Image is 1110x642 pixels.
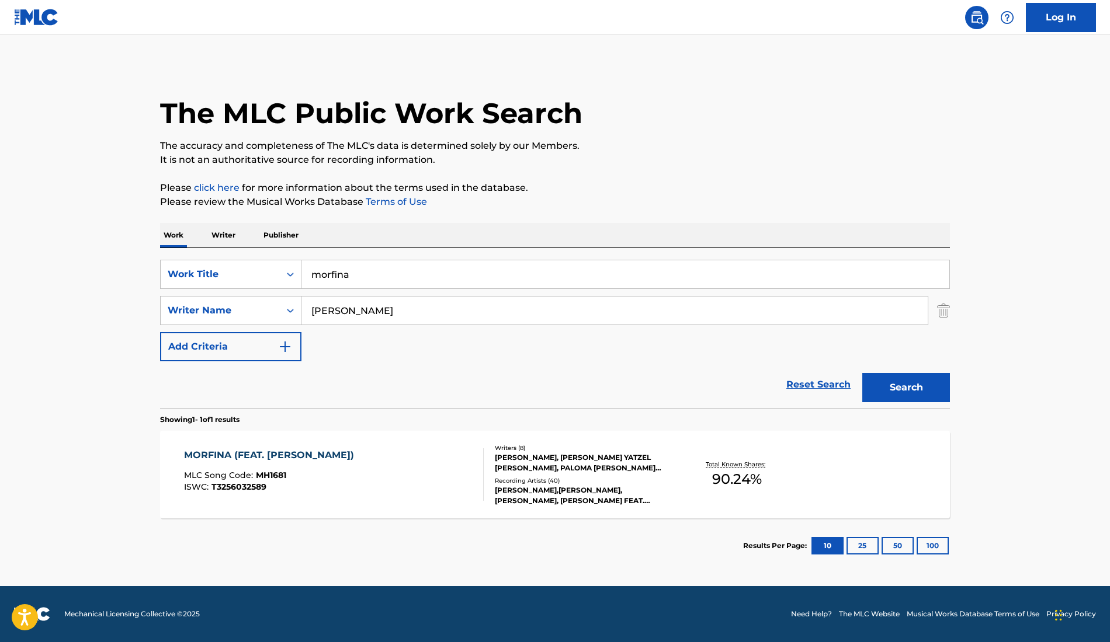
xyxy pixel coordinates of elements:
button: 100 [917,537,949,554]
div: [PERSON_NAME], [PERSON_NAME] YATZEL [PERSON_NAME], PALOMA [PERSON_NAME] [PERSON_NAME] [PERSON_NAM... [495,452,671,473]
button: Search [862,373,950,402]
a: MORFINA (FEAT. [PERSON_NAME])MLC Song Code:MH1681ISWC:T3256032589Writers (8)[PERSON_NAME], [PERSO... [160,431,950,518]
div: Writers ( 8 ) [495,444,671,452]
p: Results Per Page: [743,540,810,551]
div: MORFINA (FEAT. [PERSON_NAME]) [184,448,360,462]
p: It is not an authoritative source for recording information. [160,153,950,167]
a: Privacy Policy [1046,609,1096,619]
span: 90.24 % [712,469,762,490]
p: Please for more information about the terms used in the database. [160,181,950,195]
a: Musical Works Database Terms of Use [907,609,1039,619]
a: The MLC Website [839,609,900,619]
div: Writer Name [168,303,273,317]
p: Showing 1 - 1 of 1 results [160,414,240,425]
img: Delete Criterion [937,296,950,325]
form: Search Form [160,260,950,408]
span: ISWC : [184,481,211,492]
div: Help [995,6,1019,29]
div: Recording Artists ( 40 ) [495,476,671,485]
div: [PERSON_NAME],[PERSON_NAME], [PERSON_NAME], [PERSON_NAME] FEAT. [PERSON_NAME], [PERSON_NAME],[PER... [495,485,671,506]
img: logo [14,607,50,621]
button: 10 [811,537,844,554]
img: help [1000,11,1014,25]
a: Log In [1026,3,1096,32]
span: Mechanical Licensing Collective © 2025 [64,609,200,619]
p: Publisher [260,223,302,247]
span: T3256032589 [211,481,266,492]
a: Public Search [965,6,988,29]
img: 9d2ae6d4665cec9f34b9.svg [278,340,292,354]
span: MH1681 [256,470,286,480]
p: The accuracy and completeness of The MLC's data is determined solely by our Members. [160,139,950,153]
a: click here [194,182,240,193]
p: Total Known Shares: [706,460,768,469]
img: MLC Logo [14,9,59,26]
div: Drag [1055,598,1062,633]
a: Reset Search [781,372,856,397]
div: Work Title [168,267,273,281]
h1: The MLC Public Work Search [160,96,582,131]
button: 25 [847,537,879,554]
button: Add Criteria [160,332,301,361]
p: Please review the Musical Works Database [160,195,950,209]
img: search [970,11,984,25]
p: Writer [208,223,239,247]
a: Need Help? [791,609,832,619]
button: 50 [882,537,914,554]
p: Work [160,223,187,247]
iframe: Chat Widget [1052,586,1110,642]
a: Terms of Use [363,196,427,207]
span: MLC Song Code : [184,470,256,480]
